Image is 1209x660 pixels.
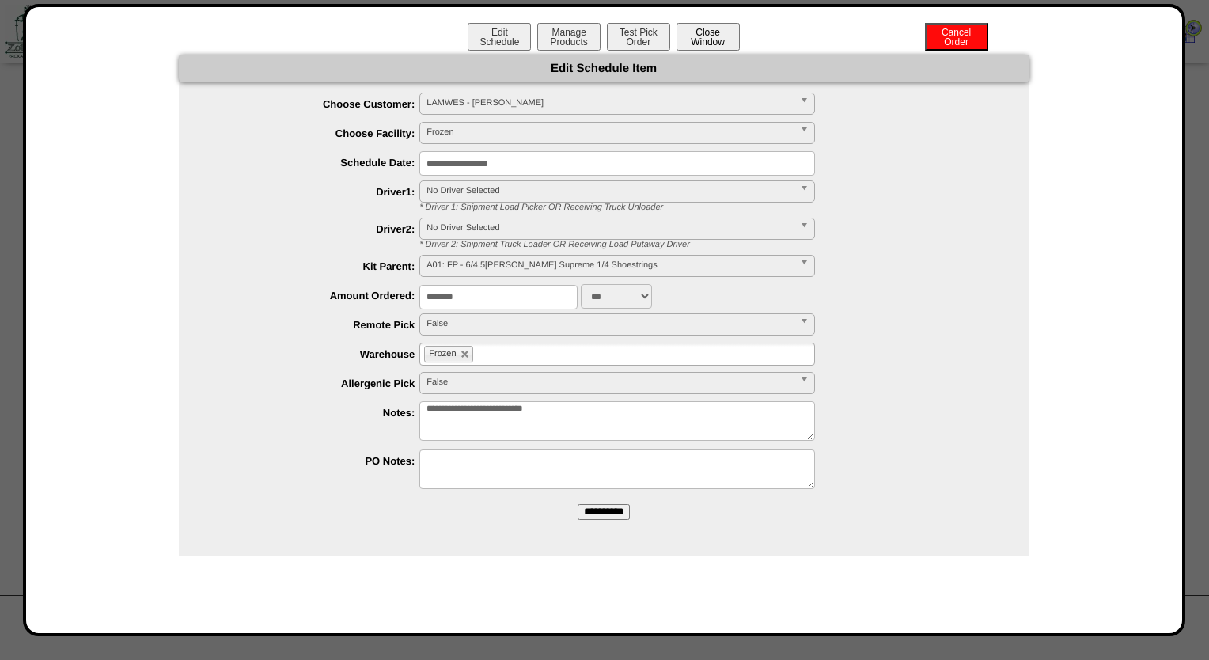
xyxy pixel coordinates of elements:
[408,203,1029,212] div: * Driver 1: Shipment Load Picker OR Receiving Truck Unloader
[925,23,988,51] button: CancelOrder
[537,23,601,51] button: ManageProducts
[210,157,420,169] label: Schedule Date:
[426,218,794,237] span: No Driver Selected
[468,23,531,51] button: EditSchedule
[210,377,420,389] label: Allergenic Pick
[210,407,420,419] label: Notes:
[426,123,794,142] span: Frozen
[210,319,420,331] label: Remote Pick
[210,127,420,139] label: Choose Facility:
[607,23,670,51] button: Test PickOrder
[210,260,420,272] label: Kit Parent:
[429,349,456,358] span: Frozen
[210,98,420,110] label: Choose Customer:
[210,348,420,360] label: Warehouse
[426,314,794,333] span: False
[677,23,740,51] button: CloseWindow
[426,93,794,112] span: LAMWES - [PERSON_NAME]
[210,455,420,467] label: PO Notes:
[210,186,420,198] label: Driver1:
[426,181,794,200] span: No Driver Selected
[426,256,794,275] span: A01: FP - 6/4.5[PERSON_NAME] Supreme 1/4 Shoestrings
[675,36,741,47] a: CloseWindow
[210,290,420,302] label: Amount Ordered:
[408,240,1029,249] div: * Driver 2: Shipment Truck Loader OR Receiving Load Putaway Driver
[210,223,420,235] label: Driver2:
[426,373,794,392] span: False
[179,55,1029,82] div: Edit Schedule Item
